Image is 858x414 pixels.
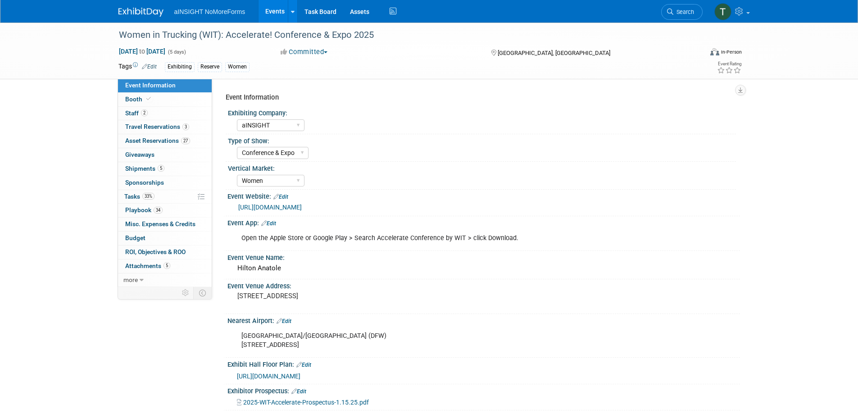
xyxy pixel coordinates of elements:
[277,318,291,324] a: Edit
[123,276,138,283] span: more
[141,109,148,116] span: 2
[165,62,195,72] div: Exhibiting
[673,9,694,15] span: Search
[235,327,641,354] div: [GEOGRAPHIC_DATA]/[GEOGRAPHIC_DATA] (DFW) [STREET_ADDRESS]
[182,123,189,130] span: 3
[154,207,163,214] span: 34
[118,8,163,17] img: ExhibitDay
[125,137,190,144] span: Asset Reservations
[125,123,189,130] span: Travel Reservations
[125,206,163,214] span: Playbook
[198,62,222,72] div: Reserve
[158,165,164,172] span: 5
[118,176,212,190] a: Sponsorships
[118,162,212,176] a: Shipments5
[710,48,719,55] img: Format-Inperson.png
[243,399,369,406] span: 2025-WIT-Accelerate-Prospectus-1.15.25.pdf
[118,93,212,106] a: Booth
[118,79,212,92] a: Event Information
[118,246,212,259] a: ROI, Objectives & ROO
[142,193,154,200] span: 33%
[125,109,148,117] span: Staff
[118,148,212,162] a: Giveaways
[227,251,740,262] div: Event Venue Name:
[118,273,212,287] a: more
[227,190,740,201] div: Event Website:
[227,384,740,396] div: Exhibitor Prospectus:
[163,262,170,269] span: 5
[118,190,212,204] a: Tasks33%
[291,388,306,395] a: Edit
[649,47,742,60] div: Event Format
[227,279,740,291] div: Event Venue Address:
[261,220,276,227] a: Edit
[717,62,741,66] div: Event Rating
[193,287,212,299] td: Toggle Event Tabs
[228,134,736,146] div: Type of Show:
[124,193,154,200] span: Tasks
[227,358,740,369] div: Exhibit Hall Floor Plan:
[118,259,212,273] a: Attachments5
[227,314,740,326] div: Nearest Airport:
[118,232,212,245] a: Budget
[277,47,331,57] button: Committed
[661,4,703,20] a: Search
[125,179,164,186] span: Sponsorships
[138,48,146,55] span: to
[225,62,250,72] div: Women
[118,218,212,231] a: Misc. Expenses & Credits
[238,204,302,211] a: [URL][DOMAIN_NAME]
[228,162,736,173] div: Vertical Market:
[118,204,212,217] a: Playbook34
[237,399,369,406] a: 2025-WIT-Accelerate-Prospectus-1.15.25.pdf
[118,107,212,120] a: Staff2
[125,220,195,227] span: Misc. Expenses & Credits
[227,216,740,228] div: Event App:
[226,93,733,102] div: Event Information
[721,49,742,55] div: In-Person
[118,134,212,148] a: Asset Reservations27
[125,151,154,158] span: Giveaways
[174,8,245,15] span: aINSIGHT NoMoreForms
[237,373,300,380] a: [URL][DOMAIN_NAME]
[125,82,176,89] span: Event Information
[498,50,610,56] span: [GEOGRAPHIC_DATA], [GEOGRAPHIC_DATA]
[118,47,166,55] span: [DATE] [DATE]
[296,362,311,368] a: Edit
[116,27,689,43] div: Women in Trucking (WIT): Accelerate! Conference & Expo 2025
[237,292,431,300] pre: [STREET_ADDRESS]
[118,120,212,134] a: Travel Reservations3
[181,137,190,144] span: 27
[178,287,194,299] td: Personalize Event Tab Strip
[125,234,145,241] span: Budget
[125,165,164,172] span: Shipments
[234,261,733,275] div: Hilton Anatole
[142,64,157,70] a: Edit
[235,229,641,247] div: Open the Apple Store or Google Play > Search Accelerate Conference by WIT > click Download.
[714,3,731,20] img: Teresa Papanicolaou
[125,248,186,255] span: ROI, Objectives & ROO
[125,96,153,103] span: Booth
[167,49,186,55] span: (5 days)
[146,96,151,101] i: Booth reservation complete
[125,262,170,269] span: Attachments
[273,194,288,200] a: Edit
[228,106,736,118] div: Exhibiting Company:
[118,62,157,72] td: Tags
